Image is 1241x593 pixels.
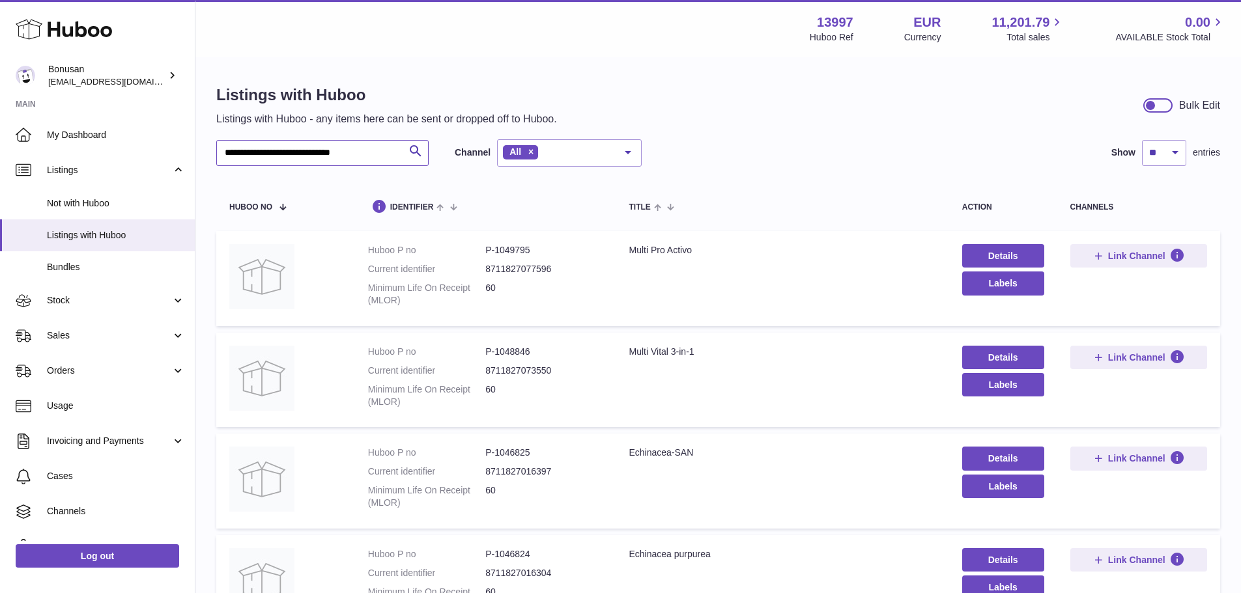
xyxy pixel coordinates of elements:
[509,146,521,157] span: All
[1185,14,1210,31] span: 0.00
[368,346,485,358] dt: Huboo P no
[455,146,491,159] label: Channel
[47,365,171,377] span: Orders
[485,365,603,377] dd: 8711827073550
[47,540,185,553] span: Settings
[962,203,1044,212] div: action
[1070,346,1207,369] button: Link Channel
[485,282,603,307] dd: 60
[47,505,185,517] span: Channels
[485,465,603,478] dd: 8711827016397
[47,400,185,412] span: Usage
[913,14,941,31] strong: EUR
[1108,452,1165,464] span: Link Channel
[1111,146,1135,159] label: Show
[216,85,557,105] h1: Listings with Huboo
[962,373,1044,396] button: Labels
[229,447,294,512] img: Echinacea-SAN
[47,229,185,241] span: Listings with Huboo
[47,129,185,141] span: My Dashboard
[48,63,165,88] div: Bonusan
[48,76,192,87] span: [EMAIL_ADDRESS][DOMAIN_NAME]
[629,548,935,560] div: Echinacea purpurea
[216,112,557,126] p: Listings with Huboo - any items here can be sent or dropped off to Huboo.
[1006,31,1064,44] span: Total sales
[16,66,35,85] img: internalAdmin-13997@internal.huboo.com
[1179,98,1220,113] div: Bulk Edit
[1108,352,1165,363] span: Link Channel
[1070,548,1207,572] button: Link Channel
[629,244,935,256] div: Multi Pro Activo
[47,197,185,210] span: Not with Huboo
[368,244,485,256] dt: Huboo P no
[368,365,485,377] dt: Current identifier
[962,475,1044,498] button: Labels
[368,447,485,459] dt: Huboo P no
[368,567,485,579] dt: Current identifier
[368,548,485,560] dt: Huboo P no
[368,282,485,307] dt: Minimum Life On Receipt (MLOR)
[485,263,603,275] dd: 8711827077596
[1193,146,1220,159] span: entries
[485,244,603,256] dd: P-1049795
[962,271,1044,295] button: Labels
[1070,244,1207,268] button: Link Channel
[962,346,1044,369] a: Details
[47,261,185,273] span: Bundles
[629,346,935,358] div: Multi Vital 3-in-1
[1070,203,1207,212] div: channels
[485,484,603,509] dd: 60
[1070,447,1207,470] button: Link Channel
[629,447,935,459] div: Echinacea-SAN
[16,544,179,568] a: Log out
[485,346,603,358] dd: P-1048846
[485,567,603,579] dd: 8711827016304
[1115,31,1225,44] span: AVAILABLE Stock Total
[1108,250,1165,262] span: Link Channel
[229,244,294,309] img: Multi Pro Activo
[47,329,171,342] span: Sales
[817,14,853,31] strong: 13997
[962,548,1044,572] a: Details
[629,203,650,212] span: title
[1108,554,1165,566] span: Link Channel
[368,263,485,275] dt: Current identifier
[390,203,434,212] span: identifier
[991,14,1049,31] span: 11,201.79
[47,435,171,447] span: Invoicing and Payments
[991,14,1064,44] a: 11,201.79 Total sales
[810,31,853,44] div: Huboo Ref
[47,294,171,307] span: Stock
[47,470,185,482] span: Cases
[229,346,294,411] img: Multi Vital 3-in-1
[962,447,1044,470] a: Details
[962,244,1044,268] a: Details
[485,548,603,560] dd: P-1046824
[368,484,485,509] dt: Minimum Life On Receipt (MLOR)
[904,31,941,44] div: Currency
[368,465,485,478] dt: Current identifier
[368,383,485,408] dt: Minimum Life On Receipt (MLOR)
[485,447,603,459] dd: P-1046825
[485,383,603,408] dd: 60
[1115,14,1225,44] a: 0.00 AVAILABLE Stock Total
[229,203,272,212] span: Huboo no
[47,164,171,176] span: Listings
